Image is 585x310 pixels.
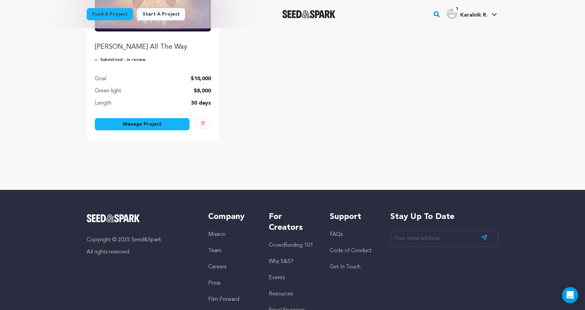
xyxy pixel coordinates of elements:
[208,281,220,286] a: Press
[269,212,316,233] h5: For Creators
[269,243,313,248] a: Crowdfunding 101
[95,75,106,83] p: Goal
[208,212,255,222] h5: Company
[95,57,100,63] img: submitted-for-review.svg
[201,121,205,125] img: trash-empty.svg
[87,248,195,256] p: All rights reserved
[453,6,461,13] span: 1
[208,232,225,237] a: Mission
[95,87,121,95] p: Green light
[390,212,498,222] h5: Stay up to date
[330,232,343,237] a: FAQs
[194,87,211,95] p: $8,000
[447,8,487,19] div: Karalnik R.'s Profile
[208,248,221,253] a: Team
[447,8,457,19] img: user.png
[269,291,293,297] a: Resources
[460,13,487,18] span: Karalnik R.
[95,42,211,52] p: [PERSON_NAME] All The Way
[208,297,239,302] a: Film Forward
[390,230,498,247] input: Your email address
[87,236,195,244] p: Copyright © 2025 Seed&Spark
[445,7,498,21] span: Karalnik R.'s Profile
[562,287,578,303] div: Open Intercom Messenger
[137,8,185,20] a: Start a project
[95,57,211,63] p: Submitted - in review
[191,75,211,83] p: $10,000
[330,212,377,222] h5: Support
[445,7,498,19] a: Karalnik R.'s Profile
[330,264,361,270] a: Get In Touch
[269,275,285,281] a: Events
[95,99,111,107] p: Length
[282,10,335,18] img: Seed&Spark Logo Dark Mode
[191,99,211,107] p: 30 days
[95,118,190,130] a: Manage Project
[330,248,372,253] a: Code of Conduct
[269,259,294,264] a: Why S&S?
[282,10,335,18] a: Seed&Spark Homepage
[87,214,140,222] img: Seed&Spark Logo
[208,264,226,270] a: Careers
[87,8,133,20] a: Fund a project
[87,214,195,222] a: Seed&Spark Homepage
